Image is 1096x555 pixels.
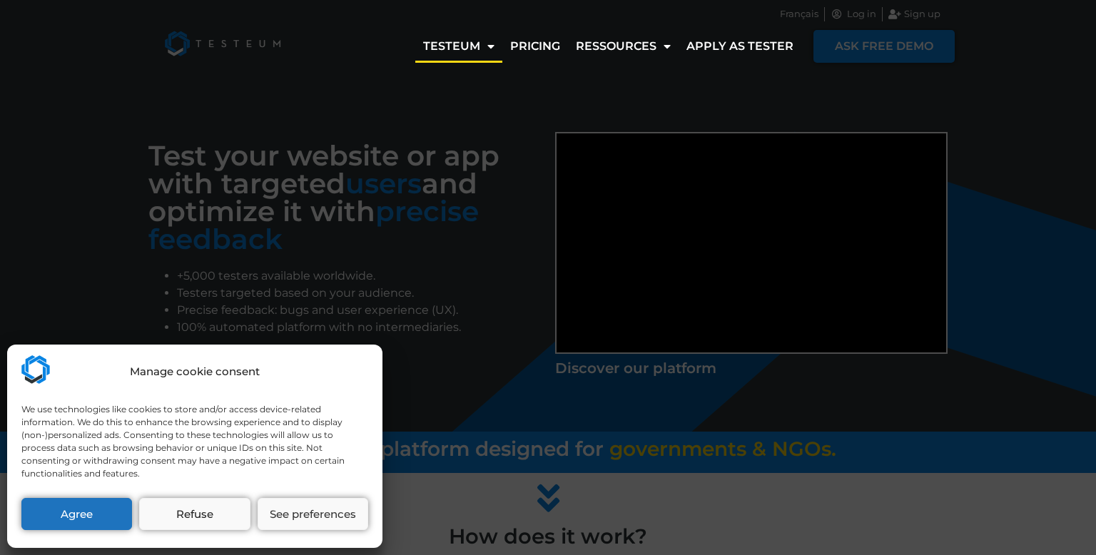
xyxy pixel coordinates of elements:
button: Refuse [139,498,250,530]
a: Testeum [415,30,502,63]
a: Ressources [568,30,679,63]
a: Pricing [502,30,568,63]
button: See preferences [258,498,368,530]
div: Manage cookie consent [130,364,260,380]
img: Testeum.com - Application crowdtesting platform [21,355,50,384]
nav: Menu [415,30,801,63]
button: Agree [21,498,132,530]
a: Apply as tester [679,30,801,63]
div: We use technologies like cookies to store and/or access device-related information. We do this to... [21,403,367,480]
